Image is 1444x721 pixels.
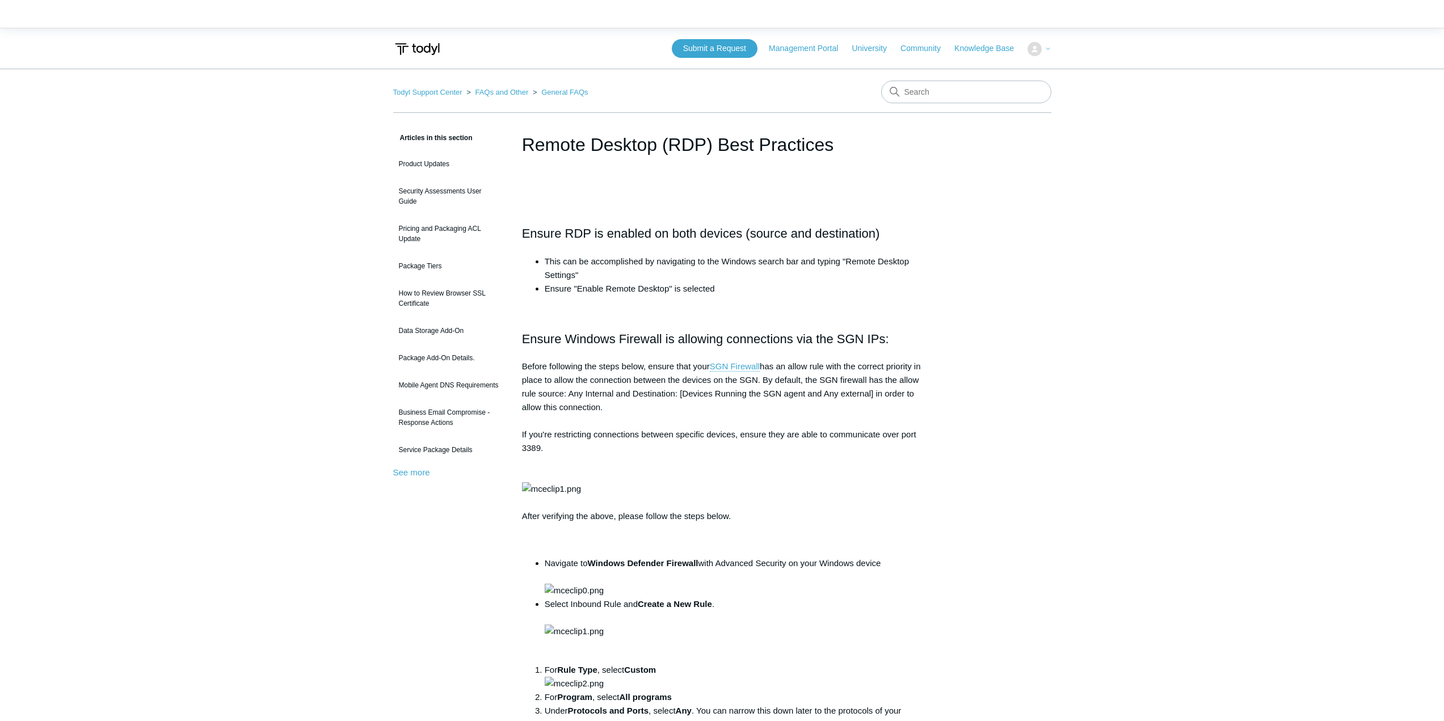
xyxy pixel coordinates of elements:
img: Todyl Support Center Help Center home page [393,39,441,60]
li: Select Inbound Rule and . [545,597,923,652]
li: Navigate to with Advanced Security on your Windows device [545,556,923,597]
a: FAQs and Other [475,88,528,96]
li: Todyl Support Center [393,88,465,96]
a: Data Storage Add-On [393,320,505,341]
h2: Ensure RDP is enabled on both devices (source and destination) [522,224,923,243]
a: General FAQs [541,88,588,96]
a: Mobile Agent DNS Requirements [393,374,505,396]
a: Security Assessments User Guide [393,180,505,212]
a: Knowledge Base [954,43,1025,54]
a: Package Add-On Details. [393,347,505,369]
a: Product Updates [393,153,505,175]
a: Todyl Support Center [393,88,462,96]
strong: Program [557,692,592,702]
h1: Remote Desktop (RDP) Best Practices [522,131,923,158]
img: mceclip2.png [545,677,604,690]
p: Before following the steps below, ensure that your has an allow rule with the correct priority in... [522,360,923,523]
strong: Custom [624,665,656,674]
a: Submit a Request [672,39,757,58]
li: General FAQs [531,88,588,96]
li: Ensure "Enable Remote Desktop" is selected [545,282,923,296]
img: mceclip1.png [522,482,581,496]
li: For , select [545,663,923,690]
input: Search [881,81,1051,103]
img: mceclip0.png [545,584,604,597]
a: Pricing and Packaging ACL Update [393,218,505,250]
a: Management Portal [769,43,849,54]
a: Package Tiers [393,255,505,277]
strong: Create a New Rule [638,599,712,609]
a: SGN Firewall [710,361,760,372]
strong: All programs [619,692,672,702]
li: FAQs and Other [464,88,531,96]
img: mceclip1.png [545,625,604,638]
span: Articles in this section [393,134,473,142]
a: University [852,43,898,54]
a: Business Email Compromise - Response Actions [393,402,505,433]
a: See more [393,467,430,477]
strong: Any [676,706,692,715]
strong: Protocols and Ports [568,706,649,715]
a: Service Package Details [393,439,505,461]
strong: Rule Type [557,665,597,674]
strong: Windows Defender Firewall [588,558,698,568]
a: Community [900,43,952,54]
li: This can be accomplished by navigating to the Windows search bar and typing "Remote Desktop Setti... [545,255,923,282]
h2: Ensure Windows Firewall is allowing connections via the SGN IPs: [522,329,923,349]
li: For , select [545,690,923,704]
a: How to Review Browser SSL Certificate [393,283,505,314]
